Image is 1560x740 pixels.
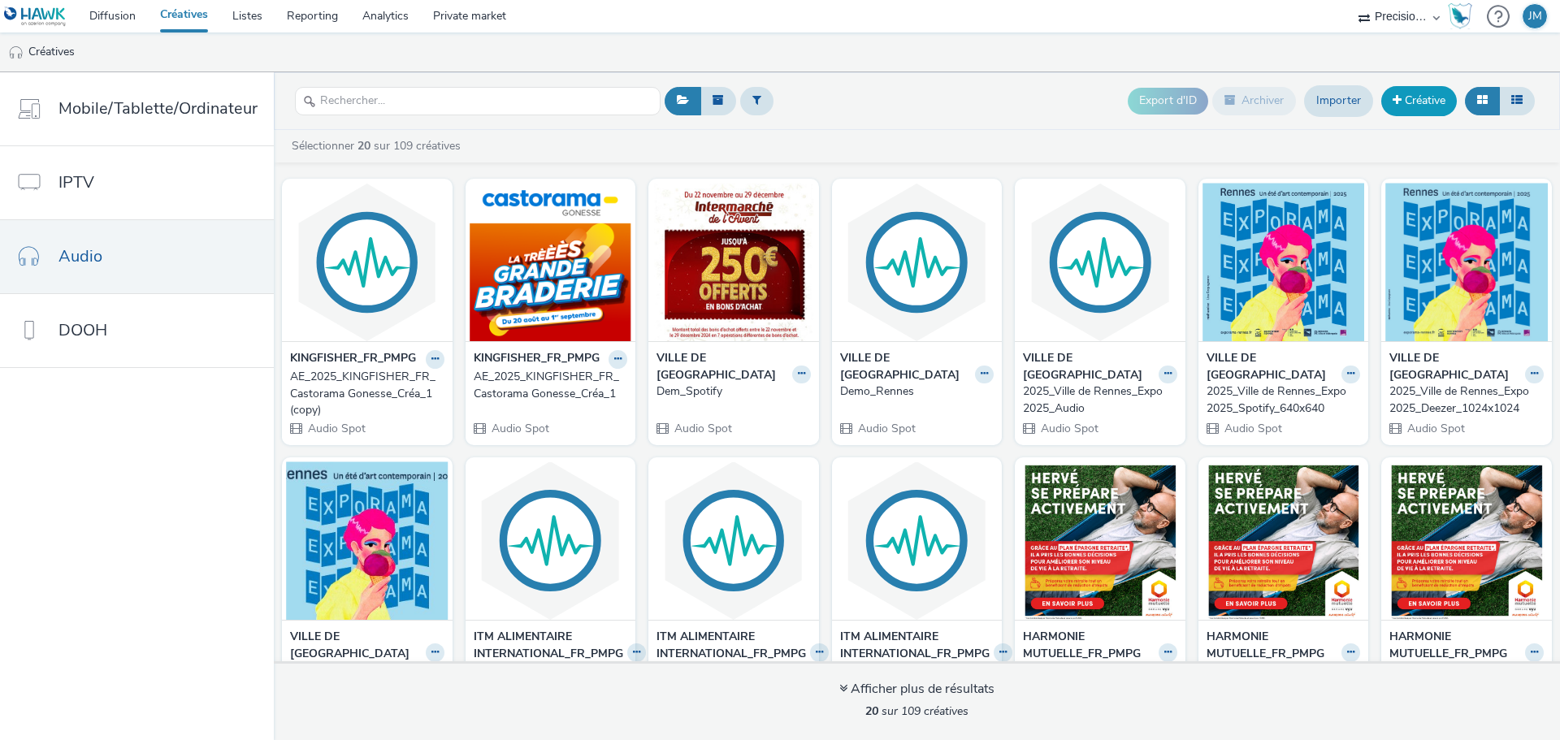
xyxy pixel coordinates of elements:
a: 2025_Ville de Rennes_Expo 2025_Deezer_1024x1024 [1389,383,1544,417]
strong: HARMONIE MUTUELLE_FR_PMPG [1389,629,1521,662]
a: Sélectionner sur 109 créatives [290,138,467,154]
img: audio [8,45,24,61]
span: IPTV [58,171,94,194]
img: 2025 _Harmonie Mutuelle_Grand Ouest_PDL visual [1019,461,1181,620]
strong: HARMONIE MUTUELLE_FR_PMPG [1023,629,1155,662]
div: 2025_Ville de Rennes_Expo 2025_Spotify_640x640 [1207,383,1354,417]
div: AE_2025_KINGFISHER_FR_Castorama Gonesse_Créa_1 (copy) [290,369,438,418]
span: Audio Spot [1406,421,1465,436]
strong: ITM ALIMENTAIRE INTERNATIONAL_FR_PMPG [656,629,806,662]
span: DOOH [58,318,107,342]
span: sur 109 créatives [865,703,968,719]
img: AE_2025_KINGFISHER_FR_Castorama Gonesse_Créa_1 (copy) visual [286,183,448,341]
strong: 20 [357,138,370,154]
strong: HARMONIE MUTUELLE_FR_PMPG [1207,629,1338,662]
img: 2025_ITM RP BOOST TRAD_V2_Asset 3 visual [470,461,632,620]
button: Liste [1499,87,1535,115]
a: 2025_Ville de Rennes_Expo 2025_Audio [1023,383,1177,417]
strong: ITM ALIMENTAIRE INTERNATIONAL_FR_PMPG [840,629,990,662]
a: Importer [1304,85,1373,116]
strong: KINGFISHER_FR_PMPG [474,350,600,369]
img: 2025_ITM RP BOOST TRAD_V2_Asset 2 visual [652,461,815,620]
strong: KINGFISHER_FR_PMPG [290,350,416,369]
strong: VILLE DE [GEOGRAPHIC_DATA] [840,350,972,383]
strong: VILLE DE [GEOGRAPHIC_DATA] [656,350,788,383]
div: 2025_Ville de Rennes_Expo 2025_Audio [1023,383,1171,417]
button: Archiver [1212,87,1296,115]
div: Demo_Rennes [840,383,988,400]
img: Demo_Rennes visual [836,183,999,341]
img: Dem_Spotify visual [652,183,815,341]
div: Afficher plus de résultats [839,680,994,699]
strong: VILLE DE [GEOGRAPHIC_DATA] [1207,350,1338,383]
strong: VILLE DE [GEOGRAPHIC_DATA] [1023,350,1155,383]
span: Audio Spot [856,421,916,436]
img: 2025_Ville de Rennes_Expo 2025_Deezer_1024x1024 visual [1385,183,1548,341]
strong: ITM ALIMENTAIRE INTERNATIONAL_FR_PMPG [474,629,623,662]
img: 2025 _Harmonie Mutuelle_Grand Ouest_Normandie visual [1202,461,1365,620]
div: JM [1528,4,1542,28]
button: Export d'ID [1128,88,1208,114]
a: Hawk Academy [1448,3,1479,29]
strong: VILLE DE [GEOGRAPHIC_DATA] [1389,350,1521,383]
img: undefined Logo [4,6,67,27]
span: Audio Spot [1223,421,1282,436]
a: Demo_Rennes [840,383,994,400]
span: Audio Spot [490,421,549,436]
strong: VILLE DE [GEOGRAPHIC_DATA] [290,629,422,662]
button: Grille [1465,87,1500,115]
img: 2025_Ville de Rennes_Expo 2025_Spotify_640x640 visual [1202,183,1365,341]
div: AE_2025_KINGFISHER_FR_Castorama Gonesse_Créa_1 [474,369,622,402]
strong: 20 [865,703,878,719]
a: AE_2025_KINGFISHER_FR_Castorama Gonesse_Créa_1 (copy) [290,369,444,418]
img: AE_2025_KINGFISHER_FR_Castorama Gonesse_Créa_1 visual [470,183,632,341]
span: Audio Spot [673,421,732,436]
img: 2025_ITM RP BOOST TRAD_V2_Asset 1 visual [836,461,999,620]
div: Dem_Spotify [656,383,804,400]
a: AE_2025_KINGFISHER_FR_Castorama Gonesse_Créa_1 [474,369,628,402]
span: Audio Spot [1039,421,1098,436]
a: Créative [1381,86,1457,115]
div: 2025_Ville de Rennes_Expo 2025_Deezer_1024x1024 [1389,383,1537,417]
span: Audio [58,245,102,268]
span: Audio Spot [306,421,366,436]
img: 2025_Ville de Rennes_Expo 2025_Audio visual [1019,183,1181,341]
img: 2025 _Harmonie Mutuelle_Grand Ouest_Bretagne visual [1385,461,1548,620]
a: 2025_Ville de Rennes_Expo 2025_Spotify_640x640 [1207,383,1361,417]
img: 2025_Ville de Rennes_Expo 2025_Deezer_300x250 visual [286,461,448,620]
img: Hawk Academy [1448,3,1472,29]
a: Dem_Spotify [656,383,811,400]
input: Rechercher... [295,87,661,115]
span: Mobile/Tablette/Ordinateur [58,97,258,120]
